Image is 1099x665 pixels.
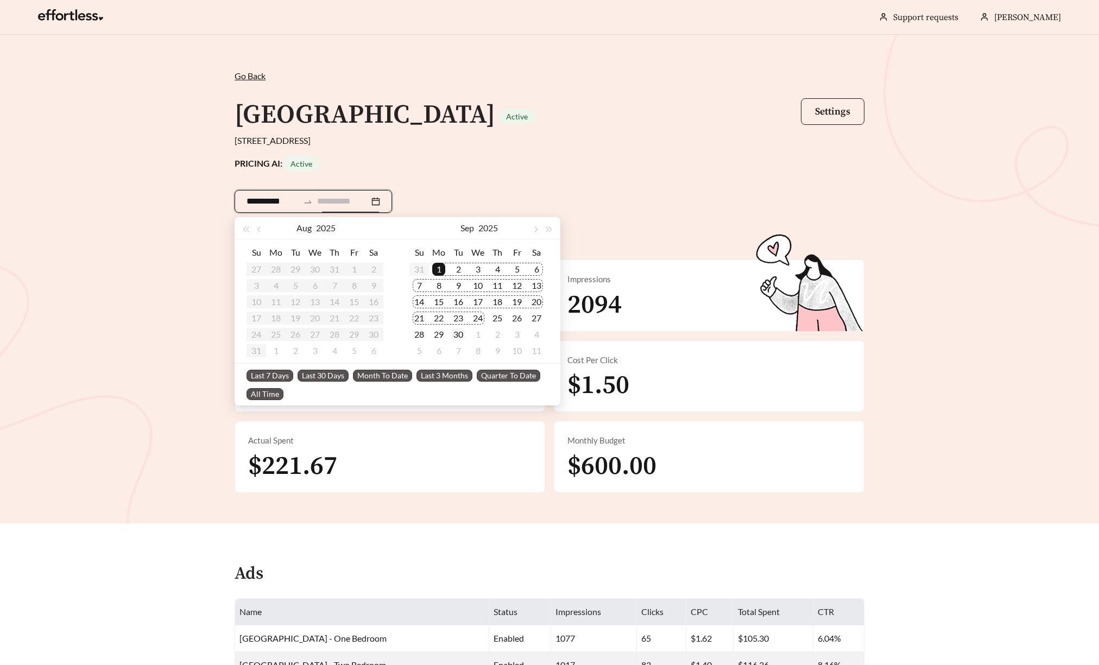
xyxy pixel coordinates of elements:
[471,344,484,357] div: 8
[266,244,286,261] th: Mo
[289,344,302,357] div: 2
[290,159,312,168] span: Active
[305,343,325,359] td: 2025-09-03
[367,344,380,357] div: 6
[494,633,524,643] span: enabled
[328,344,341,357] div: 4
[409,310,429,326] td: 2025-09-21
[530,344,543,357] div: 11
[527,326,546,343] td: 2025-10-04
[239,633,387,643] span: [GEOGRAPHIC_DATA] - One Bedroom
[527,343,546,359] td: 2025-10-11
[491,295,504,308] div: 18
[353,370,412,382] span: Month To Date
[637,625,686,652] td: 65
[413,279,426,292] div: 7
[344,244,364,261] th: Fr
[530,312,543,325] div: 27
[247,388,283,400] span: All Time
[510,279,523,292] div: 12
[248,450,337,483] span: $221.67
[510,295,523,308] div: 19
[429,310,449,326] td: 2025-09-22
[686,625,734,652] td: $1.62
[551,599,637,625] th: Impressions
[409,294,429,310] td: 2025-09-14
[266,343,286,359] td: 2025-09-01
[567,289,622,321] span: 2094
[308,344,321,357] div: 3
[325,343,344,359] td: 2025-09-04
[507,261,527,277] td: 2025-09-05
[994,12,1061,23] span: [PERSON_NAME]
[530,263,543,276] div: 6
[478,217,498,239] button: 2025
[449,310,468,326] td: 2025-09-23
[452,279,465,292] div: 9
[507,343,527,359] td: 2025-10-10
[432,312,445,325] div: 22
[510,344,523,357] div: 10
[429,294,449,310] td: 2025-09-15
[432,295,445,308] div: 15
[235,565,263,584] h4: Ads
[429,244,449,261] th: Mo
[248,434,532,447] div: Actual Spent
[235,99,495,131] h1: [GEOGRAPHIC_DATA]
[452,328,465,341] div: 30
[637,599,686,625] th: Clicks
[477,370,540,382] span: Quarter To Date
[235,134,864,147] div: [STREET_ADDRESS]
[530,295,543,308] div: 20
[734,599,813,625] th: Total Spent
[235,599,489,625] th: Name
[303,197,313,207] span: swap-right
[567,369,629,402] span: $1.50
[527,294,546,310] td: 2025-09-20
[413,295,426,308] div: 14
[432,328,445,341] div: 29
[491,344,504,357] div: 9
[429,277,449,294] td: 2025-09-08
[471,263,484,276] div: 3
[527,244,546,261] th: Sa
[506,112,528,121] span: Active
[507,326,527,343] td: 2025-10-03
[409,244,429,261] th: Su
[429,343,449,359] td: 2025-10-06
[449,294,468,310] td: 2025-09-16
[269,344,282,357] div: 1
[303,197,313,206] span: to
[409,343,429,359] td: 2025-10-05
[471,328,484,341] div: 1
[235,71,266,81] span: Go Back
[449,326,468,343] td: 2025-09-30
[527,277,546,294] td: 2025-09-13
[305,244,325,261] th: We
[567,450,656,483] span: $600.00
[460,217,474,239] button: Sep
[468,310,488,326] td: 2025-09-24
[325,244,344,261] th: Th
[449,343,468,359] td: 2025-10-07
[734,625,813,652] td: $105.30
[429,326,449,343] td: 2025-09-29
[298,370,349,382] span: Last 30 Days
[449,277,468,294] td: 2025-09-09
[429,261,449,277] td: 2025-09-01
[468,294,488,310] td: 2025-09-17
[449,244,468,261] th: Tu
[247,244,266,261] th: Su
[452,344,465,357] div: 7
[488,261,507,277] td: 2025-09-04
[491,312,504,325] div: 25
[413,344,426,357] div: 5
[551,625,637,652] td: 1077
[296,217,312,239] button: Aug
[247,370,293,382] span: Last 7 Days
[471,312,484,325] div: 24
[567,434,851,447] div: Monthly Budget
[452,295,465,308] div: 16
[818,606,834,617] span: CTR
[488,294,507,310] td: 2025-09-18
